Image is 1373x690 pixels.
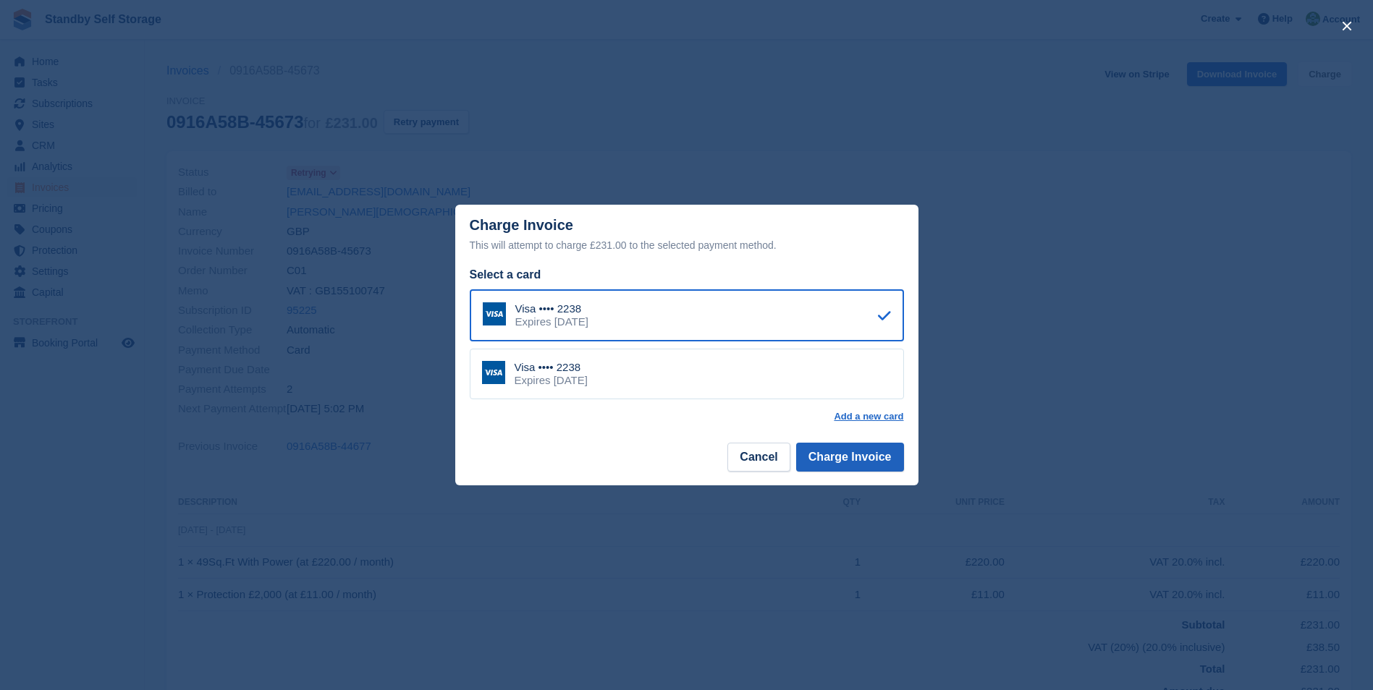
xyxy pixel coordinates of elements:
div: Expires [DATE] [515,374,588,387]
button: close [1335,14,1359,38]
div: This will attempt to charge £231.00 to the selected payment method. [470,237,904,254]
div: Visa •••• 2238 [515,361,588,374]
img: Visa Logo [483,302,506,325]
button: Cancel [727,443,790,472]
div: Visa •••• 2238 [515,302,588,315]
button: Charge Invoice [796,443,904,472]
div: Select a card [470,266,904,284]
a: Add a new card [834,411,903,422]
img: Visa Logo [482,361,505,384]
div: Charge Invoice [470,217,904,254]
div: Expires [DATE] [515,315,588,328]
